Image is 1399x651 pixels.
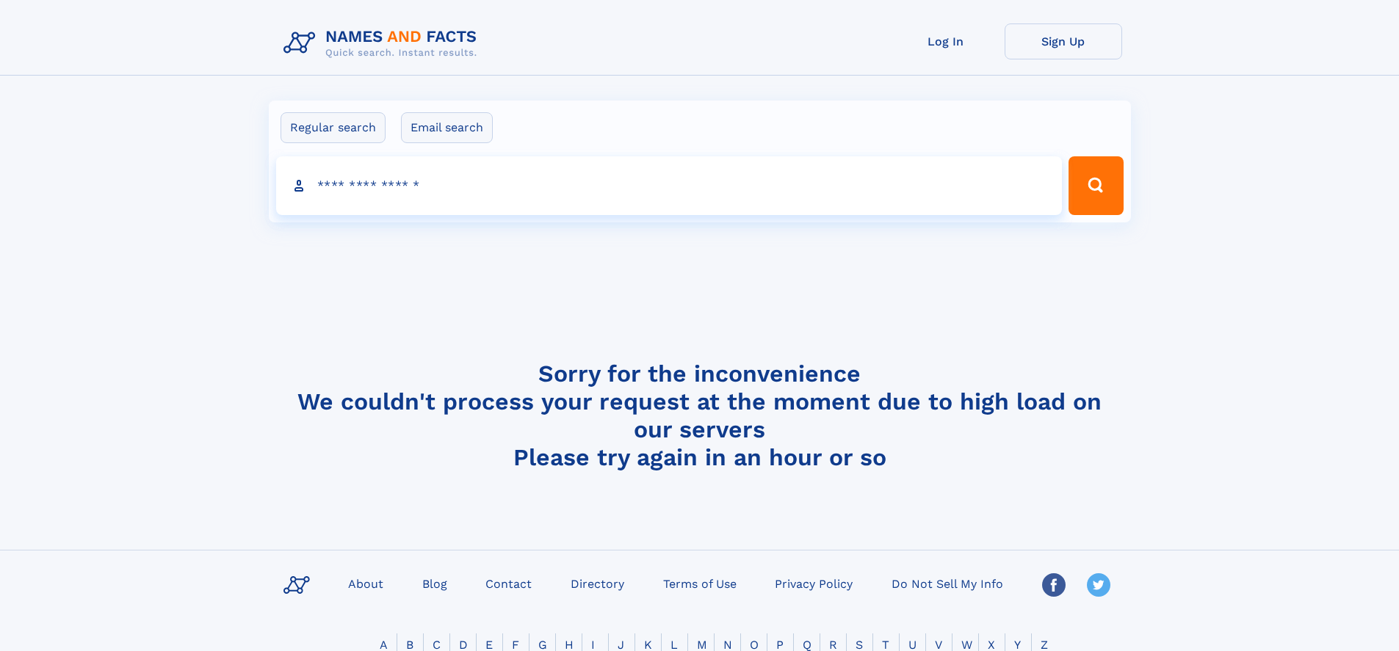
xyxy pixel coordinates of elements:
img: Facebook [1042,573,1066,597]
a: Contact [480,572,538,594]
label: Regular search [281,112,386,143]
a: Privacy Policy [769,572,858,594]
img: Logo Names and Facts [278,23,489,63]
a: Directory [565,572,630,594]
a: Log In [887,23,1005,59]
input: search input [276,156,1063,215]
img: Twitter [1087,573,1110,597]
a: Terms of Use [657,572,742,594]
label: Email search [401,112,493,143]
h4: Sorry for the inconvenience We couldn't process your request at the moment due to high load on ou... [278,360,1122,471]
a: Blog [416,572,453,594]
a: Do Not Sell My Info [886,572,1009,594]
a: About [342,572,389,594]
a: Sign Up [1005,23,1122,59]
button: Search Button [1069,156,1123,215]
